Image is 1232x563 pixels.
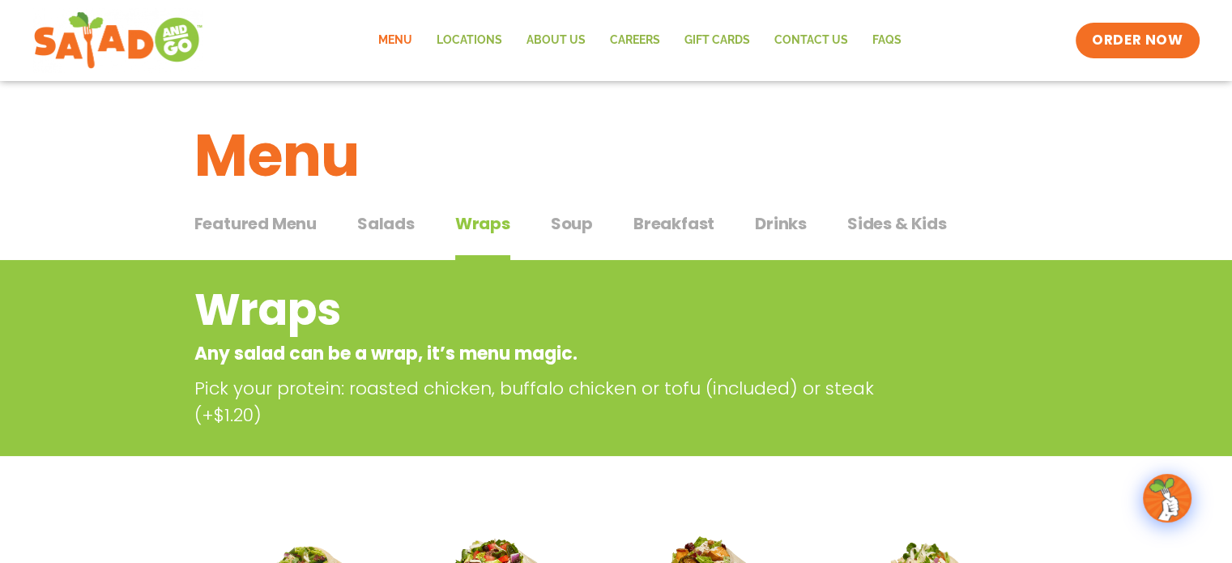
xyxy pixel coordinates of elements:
span: Featured Menu [194,211,317,236]
img: wpChatIcon [1145,476,1190,521]
a: Locations [424,22,514,59]
p: Any salad can be a wrap, it’s menu magic. [194,340,908,367]
a: GIFT CARDS [672,22,762,59]
a: FAQs [860,22,914,59]
span: Soup [551,211,593,236]
h1: Menu [194,112,1038,199]
p: Pick your protein: roasted chicken, buffalo chicken or tofu (included) or steak (+$1.20) [194,375,915,429]
a: About Us [514,22,598,59]
a: ORDER NOW [1076,23,1199,58]
span: Breakfast [633,211,714,236]
a: Contact Us [762,22,860,59]
h2: Wraps [194,277,908,343]
nav: Menu [366,22,914,59]
div: Tabbed content [194,206,1038,261]
span: ORDER NOW [1092,31,1183,50]
span: Salads [357,211,415,236]
a: Menu [366,22,424,59]
img: new-SAG-logo-768×292 [33,8,204,73]
span: Sides & Kids [847,211,947,236]
a: Careers [598,22,672,59]
span: Drinks [755,211,807,236]
span: Wraps [455,211,510,236]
